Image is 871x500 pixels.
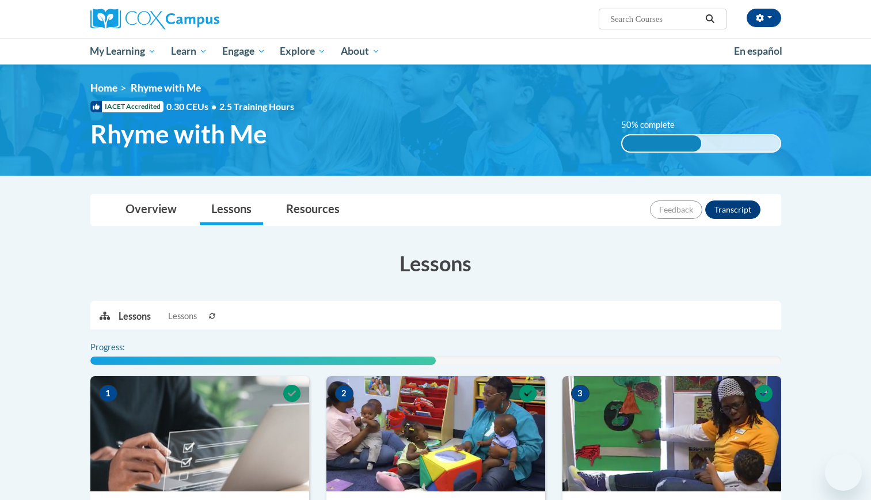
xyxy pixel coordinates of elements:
[90,44,156,58] span: My Learning
[90,249,781,278] h3: Lessons
[571,385,589,402] span: 3
[825,454,862,491] iframe: Button to launch messaging window
[622,135,701,151] div: 50% complete
[90,101,163,112] span: IACET Accredited
[326,376,545,491] img: Course Image
[166,100,219,113] span: 0.30 CEUs
[727,39,790,63] a: En español
[90,9,219,29] img: Cox Campus
[90,82,117,94] a: Home
[272,38,333,65] a: Explore
[280,44,326,58] span: Explore
[114,195,188,225] a: Overview
[335,385,353,402] span: 2
[222,44,265,58] span: Engage
[131,82,201,94] span: Rhyme with Me
[609,12,701,26] input: Search Courses
[621,119,687,131] label: 50% complete
[99,385,117,402] span: 1
[275,195,351,225] a: Resources
[333,38,387,65] a: About
[747,9,781,27] button: Account Settings
[734,45,782,57] span: En español
[171,44,207,58] span: Learn
[73,38,798,65] div: Main menu
[90,376,309,491] img: Course Image
[562,376,781,491] img: Course Image
[163,38,215,65] a: Learn
[119,310,151,323] p: Lessons
[215,38,273,65] a: Engage
[83,38,164,65] a: My Learning
[219,101,294,112] span: 2.5 Training Hours
[701,12,718,26] button: Search
[168,310,197,323] span: Lessons
[90,341,157,354] label: Progress:
[211,101,216,112] span: •
[90,9,309,29] a: Cox Campus
[650,200,702,219] button: Feedback
[90,119,267,149] span: Rhyme with Me
[341,44,380,58] span: About
[705,200,760,219] button: Transcript
[200,195,263,225] a: Lessons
